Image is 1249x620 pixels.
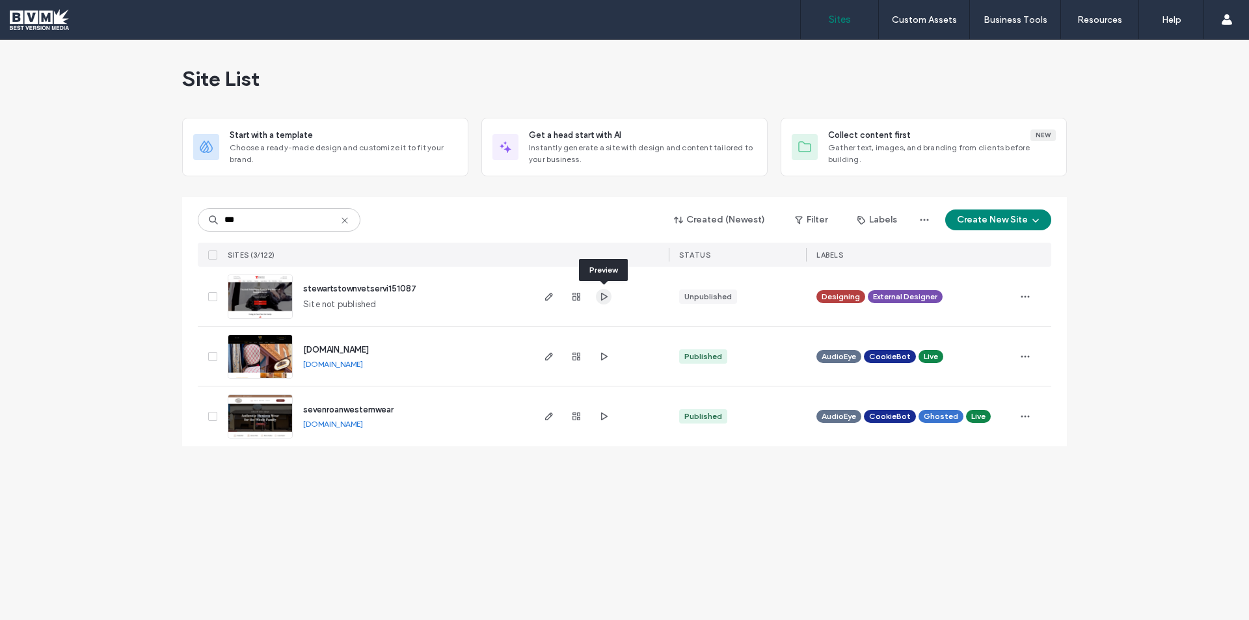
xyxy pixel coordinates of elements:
[303,405,394,414] a: sevenroanwesternwear
[892,14,957,25] label: Custom Assets
[781,118,1067,176] div: Collect content firstNewGather text, images, and branding from clients before building.
[230,142,457,165] span: Choose a ready-made design and customize it to fit your brand.
[924,411,958,422] span: Ghosted
[984,14,1047,25] label: Business Tools
[29,9,56,21] span: Help
[303,419,363,429] a: [DOMAIN_NAME]
[481,118,768,176] div: Get a head start with AIInstantly generate a site with design and content tailored to your business.
[529,129,621,142] span: Get a head start with AI
[1194,561,1239,610] iframe: Chat
[303,359,363,369] a: [DOMAIN_NAME]
[829,14,851,25] label: Sites
[822,291,860,303] span: Designing
[945,209,1051,230] button: Create New Site
[182,66,260,92] span: Site List
[579,259,628,281] div: Preview
[828,142,1056,165] span: Gather text, images, and branding from clients before building.
[828,129,911,142] span: Collect content first
[684,411,722,422] div: Published
[873,291,937,303] span: External Designer
[303,298,377,311] span: Site not published
[679,250,710,260] span: STATUS
[924,351,938,362] span: Live
[303,345,369,355] a: [DOMAIN_NAME]
[182,118,468,176] div: Start with a templateChoose a ready-made design and customize it to fit your brand.
[822,411,856,422] span: AudioEye
[869,351,911,362] span: CookieBot
[816,250,843,260] span: LABELS
[684,351,722,362] div: Published
[529,142,757,165] span: Instantly generate a site with design and content tailored to your business.
[228,250,275,260] span: SITES (3/122)
[869,411,911,422] span: CookieBot
[663,209,777,230] button: Created (Newest)
[230,129,313,142] span: Start with a template
[1162,14,1181,25] label: Help
[822,351,856,362] span: AudioEye
[846,209,909,230] button: Labels
[782,209,840,230] button: Filter
[971,411,986,422] span: Live
[303,284,416,293] a: stewartstownvetservi151087
[684,291,732,303] div: Unpublished
[1030,129,1056,141] div: New
[1077,14,1122,25] label: Resources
